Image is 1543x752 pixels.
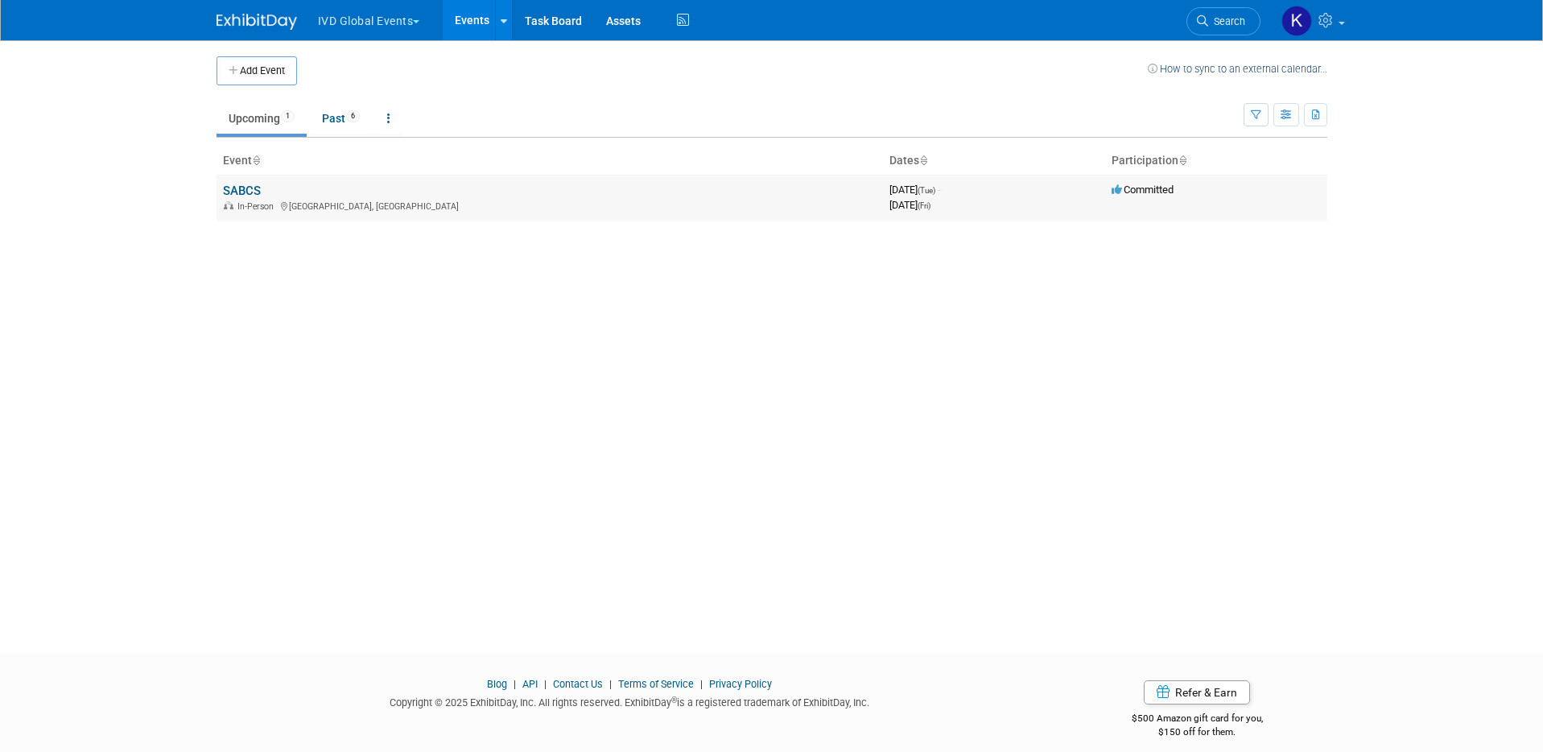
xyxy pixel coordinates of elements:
span: (Fri) [918,201,930,210]
span: | [540,678,551,690]
img: In-Person Event [224,201,233,209]
button: Add Event [217,56,297,85]
span: | [510,678,520,690]
div: $150 off for them. [1067,725,1327,739]
div: Copyright © 2025 ExhibitDay, Inc. All rights reserved. ExhibitDay is a registered trademark of Ex... [217,692,1044,710]
th: Event [217,147,883,175]
img: Keirsten Davis [1281,6,1312,36]
a: Upcoming1 [217,103,307,134]
a: Search [1186,7,1260,35]
th: Dates [883,147,1105,175]
a: Privacy Policy [709,678,772,690]
img: ExhibitDay [217,14,297,30]
a: Sort by Event Name [252,154,260,167]
th: Participation [1105,147,1327,175]
a: Terms of Service [618,678,694,690]
span: Committed [1112,184,1174,196]
a: SABCS [223,184,261,198]
span: 1 [281,110,295,122]
span: 6 [346,110,360,122]
span: | [696,678,707,690]
span: (Tue) [918,186,935,195]
span: [DATE] [889,184,940,196]
div: $500 Amazon gift card for you, [1067,701,1327,738]
a: Sort by Start Date [919,154,927,167]
div: [GEOGRAPHIC_DATA], [GEOGRAPHIC_DATA] [223,199,877,212]
a: API [522,678,538,690]
span: In-Person [237,201,278,212]
a: Sort by Participation Type [1178,154,1186,167]
a: Refer & Earn [1144,680,1250,704]
a: Past6 [310,103,372,134]
a: Contact Us [553,678,603,690]
span: - [938,184,940,196]
span: | [605,678,616,690]
span: Search [1208,15,1245,27]
span: [DATE] [889,199,930,211]
sup: ® [671,696,677,704]
a: Blog [487,678,507,690]
a: How to sync to an external calendar... [1148,63,1327,75]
